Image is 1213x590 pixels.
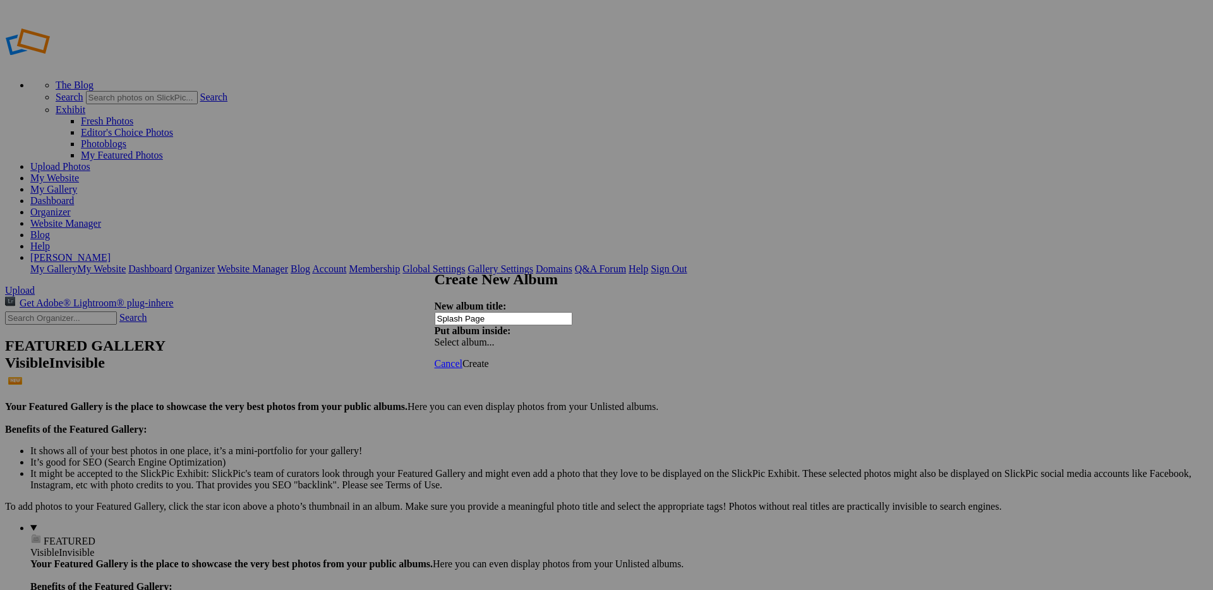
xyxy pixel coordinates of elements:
span: Create [462,358,489,369]
span: Select album... [435,337,495,347]
h2: Create New Album [435,271,769,288]
strong: Put album inside: [435,325,511,336]
a: Cancel [435,358,462,369]
strong: New album title: [435,301,507,311]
